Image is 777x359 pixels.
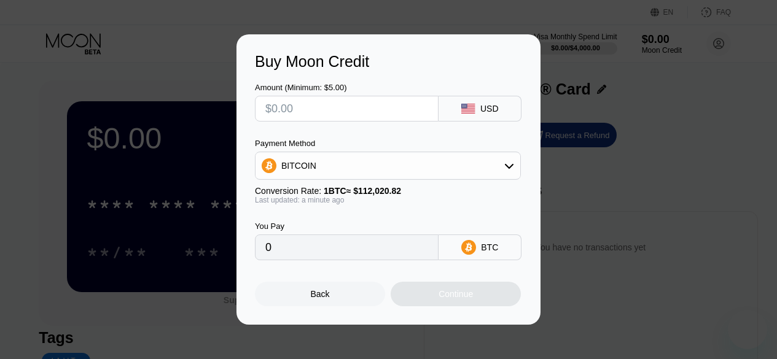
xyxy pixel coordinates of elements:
span: 1 BTC ≈ $112,020.82 [324,186,401,196]
div: BTC [481,242,498,252]
div: Last updated: a minute ago [255,196,521,204]
div: BITCOIN [256,153,520,178]
iframe: Button to launch messaging window [728,310,767,349]
div: BITCOIN [281,161,316,171]
div: You Pay [255,222,439,231]
input: $0.00 [265,96,428,121]
div: Buy Moon Credit [255,53,522,71]
div: Payment Method [255,139,521,148]
div: Back [311,289,330,299]
div: Conversion Rate: [255,186,521,196]
div: Back [255,282,385,306]
div: Amount (Minimum: $5.00) [255,83,439,92]
div: USD [480,104,499,114]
